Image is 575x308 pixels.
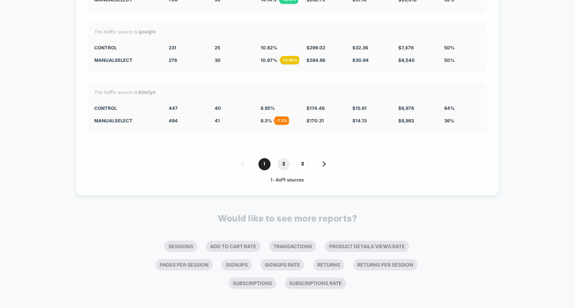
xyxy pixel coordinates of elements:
[444,105,480,111] div: 64%
[444,57,480,63] div: 50%
[155,259,213,271] li: Pages Per Session
[352,45,368,50] span: $ 32.36
[95,118,159,123] div: ManualSelect
[323,162,326,167] img: pagination forward
[169,45,176,50] span: 231
[261,259,304,271] li: Signups Rate
[95,57,159,63] div: ManualSelect
[285,278,346,289] li: Subscriptions Rate
[164,241,197,252] li: Sessions
[218,213,357,224] p: Would like to see more reports?
[139,89,156,95] strong: klaviyo
[261,57,277,63] span: 10.87 %
[398,118,414,123] span: $ 6,983
[306,118,324,123] span: $ 170.31
[352,105,367,111] span: $ 15.61
[95,105,159,111] div: CONTROL
[95,45,159,50] div: CONTROL
[215,45,220,50] span: 25
[281,56,299,64] div: + 0.43 %
[269,241,316,252] li: Transactions
[222,259,252,271] li: Signups
[306,57,325,63] span: $ 284.66
[215,118,220,123] span: 41
[169,57,177,63] span: 276
[313,259,344,271] li: Returns
[297,158,309,170] span: 3
[278,158,290,170] span: 2
[306,45,325,50] span: $ 299.02
[325,241,409,252] li: Product Details Views Rate
[139,29,156,34] strong: google
[398,57,415,63] span: $ 8,540
[352,118,367,123] span: $ 14.13
[95,29,480,34] div: The traffic source is:
[274,116,289,125] div: - 7.3 %
[398,45,414,50] span: $ 7,476
[215,57,221,63] span: 30
[306,105,325,111] span: $ 174.46
[229,278,276,289] li: Subscriptions
[169,105,178,111] span: 447
[95,89,480,95] div: The traffic source is:
[398,105,414,111] span: $ 6,978
[169,118,178,123] span: 494
[258,158,271,170] span: 1
[444,45,480,50] div: 50%
[261,105,275,111] span: 8.95 %
[353,259,417,271] li: Returns Per Session
[352,57,369,63] span: $ 30.94
[215,105,221,111] span: 40
[88,177,487,183] div: 1 - 4 of 9 sources
[444,118,480,123] div: 36%
[261,118,272,123] span: 8.3 %
[261,45,277,50] span: 10.82 %
[206,241,261,252] li: Add To Cart Rate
